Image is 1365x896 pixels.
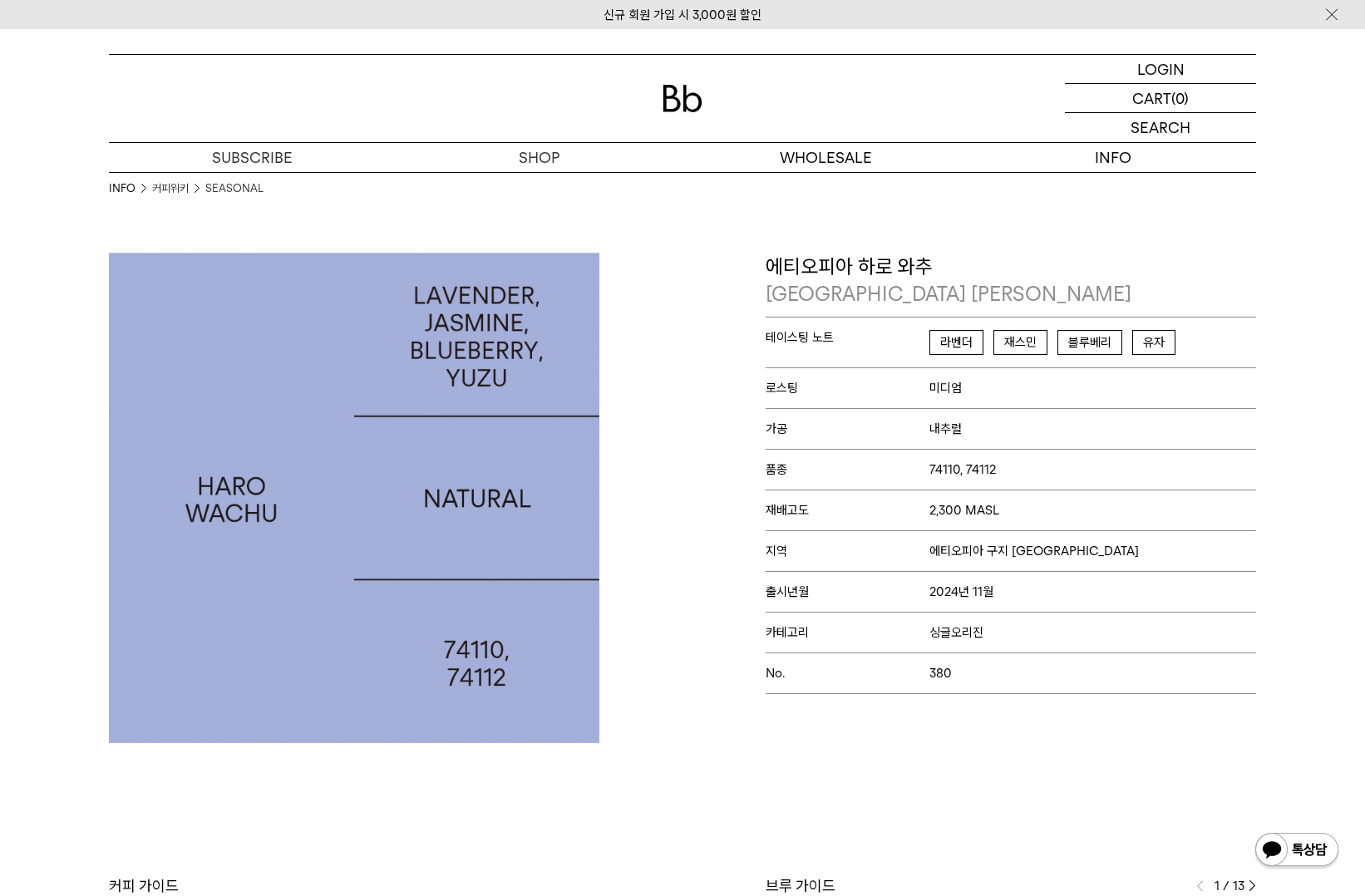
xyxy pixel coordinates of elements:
[152,180,189,197] a: 커피위키
[1137,55,1185,83] p: LOGIN
[109,876,599,896] div: 커피 가이드
[205,180,264,197] a: SEASONAL
[109,180,152,197] li: INFO
[929,381,962,396] span: 미디엄
[766,421,929,436] span: 가공
[1212,876,1220,896] span: 1
[663,85,702,112] img: 로고
[929,584,993,599] span: 2024년 11월
[1223,876,1229,896] span: /
[109,143,396,172] a: SUBSCRIBE
[766,503,929,518] span: 재배고도
[766,625,929,640] span: 카테고리
[929,503,999,518] span: 2,300 MASL
[1132,84,1171,112] p: CART
[766,876,1256,896] div: 브루 가이드
[1171,84,1189,112] p: (0)
[604,7,761,22] a: 신규 회원 가입 시 3,000원 할인
[682,143,969,172] p: WHOLESALE
[1057,330,1122,355] span: 블루베리
[1065,84,1256,113] a: CART (0)
[929,625,983,640] span: 싱글오리진
[396,143,682,172] a: SHOP
[766,253,1256,308] p: 에티오피아 하로 와추
[1131,113,1190,142] p: SEARCH
[766,462,929,477] span: 품종
[766,666,929,681] span: No.
[929,666,952,681] span: 380
[1132,330,1175,355] span: 유자
[766,381,929,396] span: 로스팅
[1065,55,1256,84] a: LOGIN
[766,544,929,559] span: 지역
[1254,831,1340,871] img: 카카오톡 채널 1:1 채팅 버튼
[969,143,1256,172] p: INFO
[929,462,996,477] span: 74110, 74112
[109,253,599,743] img: 에티오피아 하로 와추ETHIOPIA HARO WACHU
[929,330,983,355] span: 라벤더
[766,280,1256,308] p: [GEOGRAPHIC_DATA] [PERSON_NAME]
[929,421,962,436] span: 내추럴
[993,330,1047,355] span: 재스민
[929,544,1139,559] span: 에티오피아 구지 [GEOGRAPHIC_DATA]
[1233,876,1240,896] span: 13
[766,330,929,345] span: 테이스팅 노트
[766,584,929,599] span: 출시년월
